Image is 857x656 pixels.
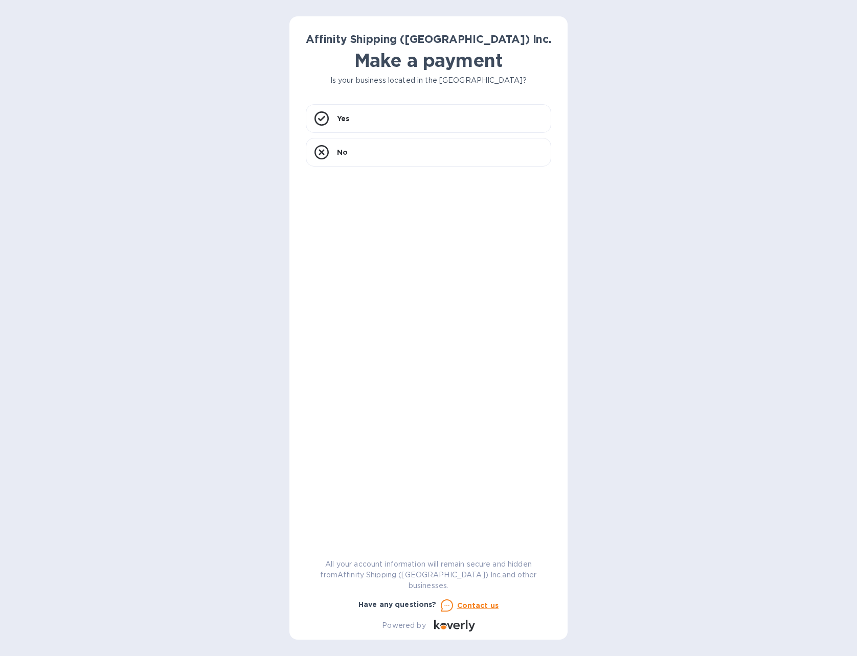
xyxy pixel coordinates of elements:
[306,559,551,591] p: All your account information will remain secure and hidden from Affinity Shipping ([GEOGRAPHIC_DA...
[457,601,499,610] u: Contact us
[337,147,348,157] p: No
[306,75,551,86] p: Is your business located in the [GEOGRAPHIC_DATA]?
[358,600,437,608] b: Have any questions?
[306,33,551,45] b: Affinity Shipping ([GEOGRAPHIC_DATA]) Inc.
[306,50,551,71] h1: Make a payment
[382,620,425,631] p: Powered by
[337,113,349,124] p: Yes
